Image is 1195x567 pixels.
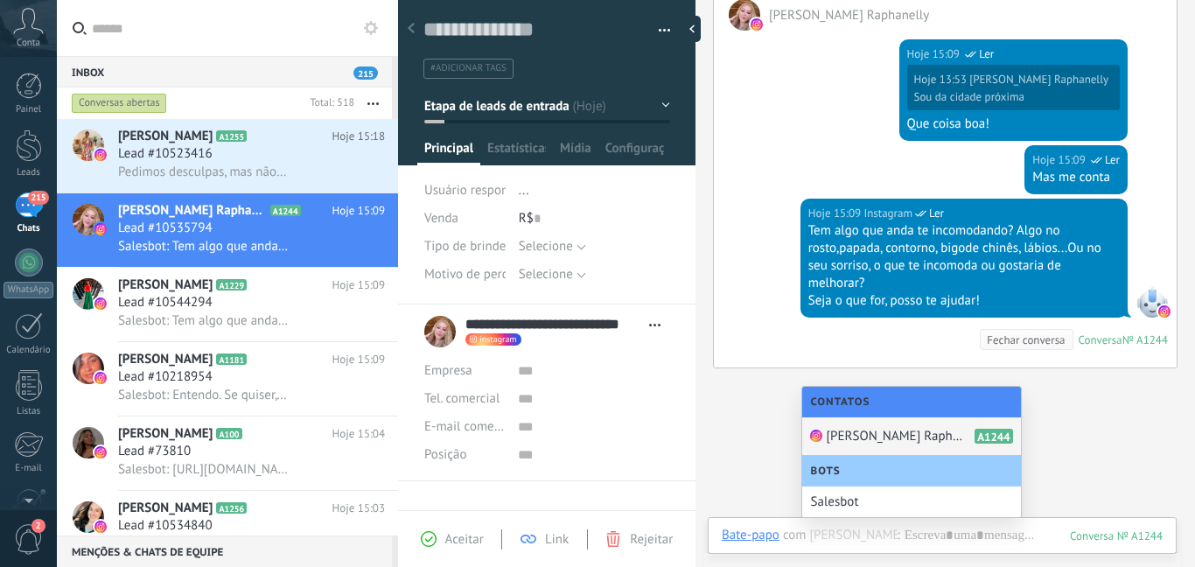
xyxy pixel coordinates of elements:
span: Contatos [811,395,879,409]
span: Rubyana Raphanelly Raphanelly [769,7,929,24]
span: Tel. comercial [424,390,500,407]
span: Hoje 15:03 [332,500,385,517]
span: Ler [979,45,994,63]
span: Conta [17,38,40,49]
span: Salesbot: Entendo. Se quiser, você poderia me passar seu whatsapp por gentileza? Para quando você... [118,387,289,403]
span: E-mail comercial [424,418,518,435]
span: Usuário responsável [424,182,537,199]
button: Selecione [519,233,586,261]
span: instagram [479,335,517,344]
a: avataricon[PERSON_NAME]A100Hoje 15:04Lead #73810Salesbot: [URL][DOMAIN_NAME].. [57,416,398,490]
img: icon [94,223,107,235]
div: E-mail [3,463,54,474]
div: Conversa [1079,332,1122,347]
span: #adicionar tags [430,62,507,74]
span: Configurações [605,140,664,165]
div: Posição [424,441,505,469]
span: Venda [424,210,458,227]
span: Ler [929,205,944,222]
span: Bots [811,465,849,478]
span: Selecione [519,238,573,255]
span: Posição [424,448,466,461]
div: ocultar [683,16,701,42]
span: Hoje 15:09 [332,351,385,368]
span: Rubyana Raphanelly Raphanelly [969,72,1108,87]
span: ... [519,182,529,199]
span: [PERSON_NAME] Raphanelly [827,428,967,444]
div: Inbox [57,56,392,87]
span: Salesbot: [URL][DOMAIN_NAME].. [118,461,289,478]
span: Lead #10535794 [118,220,213,237]
img: instagram.svg [751,18,763,31]
div: Seja o que for, posso te ajudar! [808,292,1120,310]
img: icon [94,372,107,384]
div: Tem algo que anda te incomodando? Algo no rosto,papada, contorno, bigode chinês, lábios...Ou no s... [808,222,1120,292]
button: Tel. comercial [424,385,500,413]
div: Chats [3,223,54,234]
span: Pedimos desculpas, mas não podemos exibir esta mensagem devido a restrições do Instagram. Elas se... [118,164,289,180]
span: Rejeitar [630,531,673,548]
div: Mas me conta [1032,169,1120,186]
button: Selecione [519,261,586,289]
span: Lead #10534840 [118,517,213,535]
img: icon [94,149,107,161]
span: A1181 [216,353,247,365]
span: Hoje 15:18 [332,128,385,145]
span: Link [545,531,569,548]
img: icon [94,297,107,310]
span: Lead #73810 [118,443,191,460]
button: E-mail comercial [424,413,505,441]
span: A1229 [216,279,247,290]
div: Conversas abertas [72,93,167,114]
span: [PERSON_NAME] [118,425,213,443]
span: Principal [424,140,473,165]
img: instagram.svg [1158,305,1171,318]
div: Empresa [424,357,505,385]
div: Hoje 15:09 [907,45,963,63]
div: Listas [3,406,54,417]
div: № A1244 [1122,332,1168,347]
div: Salesbot [802,486,1021,517]
span: Lead #10523416 [118,145,213,163]
div: Tipo de brinde [424,233,506,261]
span: [PERSON_NAME] [118,500,213,517]
span: Hoje 15:04 [332,425,385,443]
div: Total: 518 [303,94,354,112]
div: Sou da cidade próxima [914,90,1109,104]
span: Salesbot: Tem algo que anda te incomodando? Algo no rosto,papada, contorno, bigode chinês, lábios... [118,238,289,255]
a: avataricon[PERSON_NAME]A1256Hoje 15:03Lead #10534840 [57,491,398,564]
div: Motivo de perda [424,261,506,289]
div: R$ [519,205,670,233]
span: Salesbot: Tem algo que anda te incomodando? Algo no rosto,papada, contorno, bigode chinês, lábios... [118,312,289,329]
a: avataricon[PERSON_NAME]A1181Hoje 15:09Lead #10218954Salesbot: Entendo. Se quiser, você poderia me... [57,342,398,416]
span: Aceitar [445,531,484,548]
span: 215 [28,191,48,205]
span: com [783,527,807,544]
span: Tipo de brinde [424,240,506,253]
a: avataricon[PERSON_NAME]A1255Hoje 15:18Lead #10523416Pedimos desculpas, mas não podemos exibir est... [57,119,398,192]
img: icon [94,521,107,533]
div: WhatsApp [3,282,53,298]
span: 2 [31,519,45,533]
span: Ler [1105,151,1120,169]
div: Hoje 13:53 [914,73,970,87]
span: Instagram [863,205,912,222]
span: A1244 [270,205,301,216]
span: Lead #10218954 [118,368,213,386]
div: Que coisa boa! [907,115,1121,133]
div: 1244 [1070,528,1163,543]
span: [PERSON_NAME] [118,276,213,294]
div: Hoje 15:09 [1032,151,1088,169]
span: 215 [353,66,378,80]
span: Hoje 15:09 [332,202,385,220]
span: : [898,527,900,544]
span: Lead #10544294 [118,294,213,311]
div: Venda [424,205,506,233]
div: Fechar conversa [987,332,1065,348]
div: Painel [3,104,54,115]
div: Menções & Chats de equipe [57,535,392,567]
span: A1255 [216,130,247,142]
img: instagram.svg [810,430,822,442]
span: Mídia [560,140,591,165]
span: Selecione [519,266,573,283]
